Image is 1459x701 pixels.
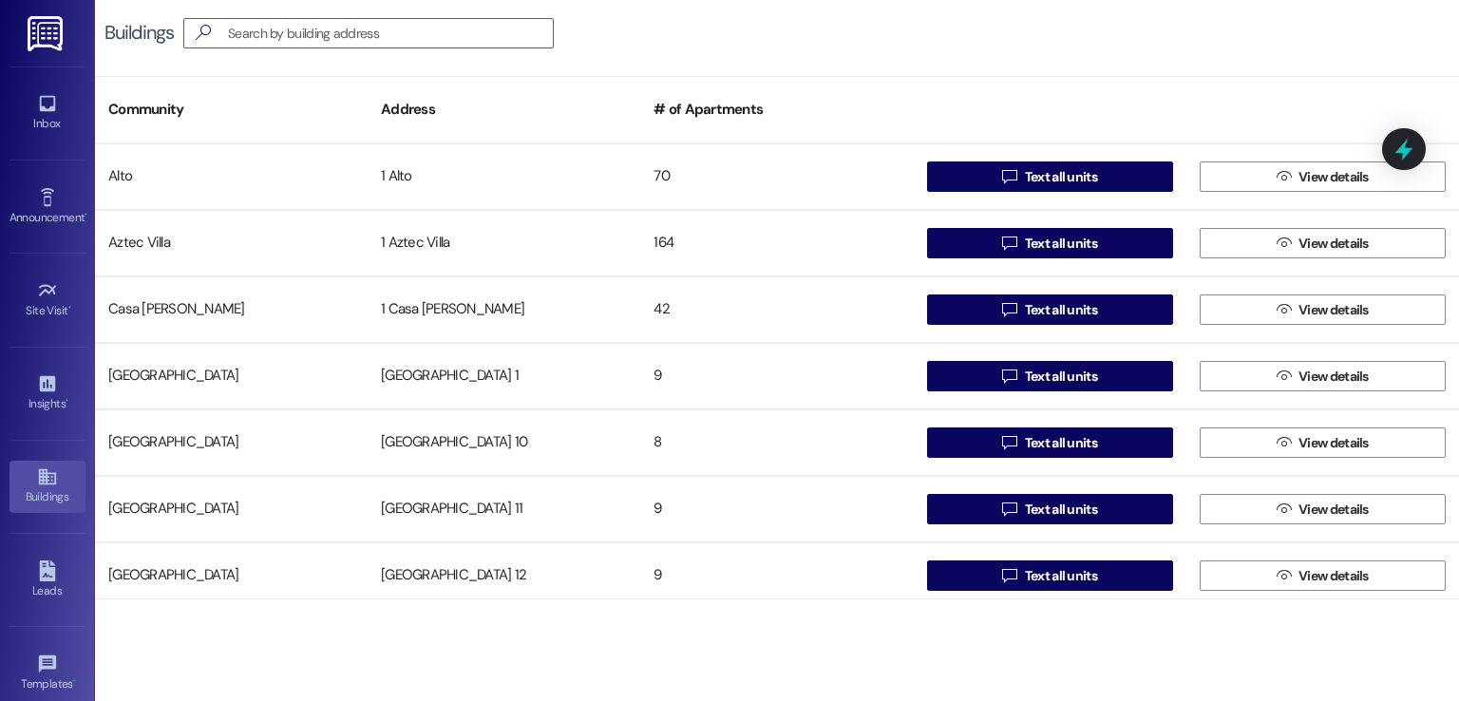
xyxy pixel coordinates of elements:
div: 42 [640,291,913,329]
i:  [1002,369,1016,384]
div: 8 [640,424,913,462]
button: Text all units [927,361,1173,391]
i:  [1277,568,1291,583]
span: View details [1298,500,1369,520]
a: Inbox [9,87,85,139]
button: Text all units [927,427,1173,458]
button: Text all units [927,161,1173,192]
span: View details [1298,433,1369,453]
div: Community [95,86,368,133]
button: Text all units [927,294,1173,325]
button: View details [1200,294,1446,325]
a: Buildings [9,461,85,512]
button: View details [1200,560,1446,591]
div: Address [368,86,640,133]
div: # of Apartments [640,86,913,133]
button: View details [1200,427,1446,458]
div: [GEOGRAPHIC_DATA] 1 [368,357,640,395]
button: View details [1200,161,1446,192]
div: 9 [640,557,913,595]
i:  [1277,369,1291,384]
button: Text all units [927,494,1173,524]
span: Text all units [1025,500,1097,520]
i:  [188,23,218,43]
button: View details [1200,361,1446,391]
span: • [85,208,87,221]
div: [GEOGRAPHIC_DATA] 10 [368,424,640,462]
div: [GEOGRAPHIC_DATA] [95,557,368,595]
div: Aztec Villa [95,224,368,262]
button: Text all units [927,228,1173,258]
i:  [1002,568,1016,583]
span: • [66,394,68,407]
input: Search by building address [228,20,553,47]
div: 9 [640,490,913,528]
div: 1 Casa [PERSON_NAME] [368,291,640,329]
div: Casa [PERSON_NAME] [95,291,368,329]
div: [GEOGRAPHIC_DATA] [95,490,368,528]
div: [GEOGRAPHIC_DATA] [95,357,368,395]
i:  [1277,236,1291,251]
i:  [1277,169,1291,184]
span: Text all units [1025,300,1097,320]
i:  [1277,302,1291,317]
span: Text all units [1025,234,1097,254]
span: Text all units [1025,367,1097,387]
i:  [1002,236,1016,251]
span: View details [1298,167,1369,187]
i:  [1002,435,1016,450]
img: ResiDesk Logo [28,16,66,51]
span: View details [1298,234,1369,254]
div: Buildings [104,23,174,43]
i:  [1002,502,1016,517]
div: 164 [640,224,913,262]
span: Text all units [1025,167,1097,187]
a: Leads [9,555,85,606]
span: View details [1298,300,1369,320]
button: View details [1200,494,1446,524]
button: View details [1200,228,1446,258]
div: Alto [95,158,368,196]
div: 9 [640,357,913,395]
div: 1 Alto [368,158,640,196]
div: 1 Aztec Villa [368,224,640,262]
i:  [1002,302,1016,317]
span: • [68,301,71,314]
i:  [1277,502,1291,517]
span: • [73,674,76,688]
div: [GEOGRAPHIC_DATA] 12 [368,557,640,595]
a: Insights • [9,368,85,419]
button: Text all units [927,560,1173,591]
span: Text all units [1025,566,1097,586]
span: Text all units [1025,433,1097,453]
span: View details [1298,367,1369,387]
div: [GEOGRAPHIC_DATA] [95,424,368,462]
a: Site Visit • [9,275,85,326]
div: 70 [640,158,913,196]
span: View details [1298,566,1369,586]
a: Templates • [9,648,85,699]
div: [GEOGRAPHIC_DATA] 11 [368,490,640,528]
i:  [1002,169,1016,184]
i:  [1277,435,1291,450]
